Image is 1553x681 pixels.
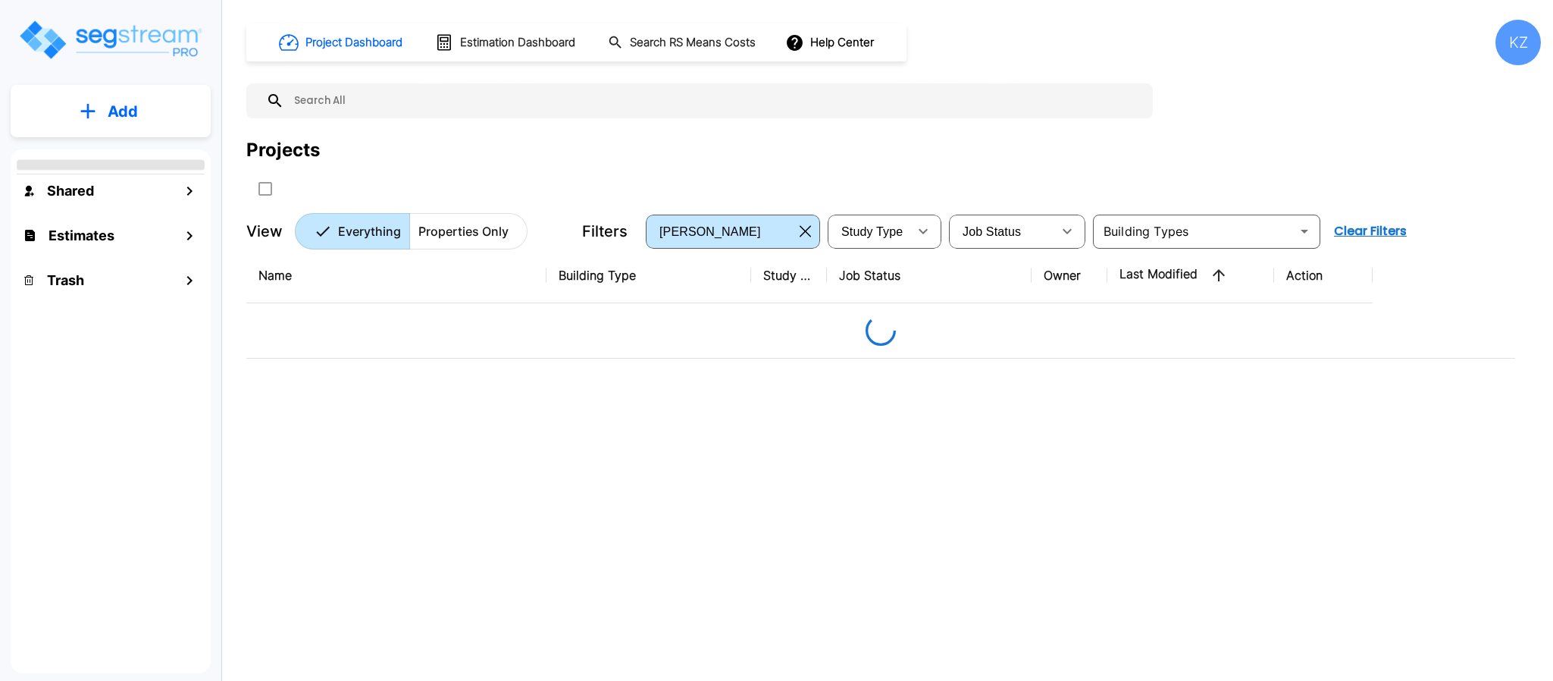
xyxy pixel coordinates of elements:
[751,248,827,303] th: Study Type
[782,28,880,57] button: Help Center
[284,83,1145,118] input: Search All
[17,18,203,61] img: Logo
[827,248,1032,303] th: Job Status
[305,34,402,52] h1: Project Dashboard
[418,222,509,240] p: Properties Only
[1032,248,1107,303] th: Owner
[295,213,528,249] div: Platform
[963,225,1021,238] span: Job Status
[338,222,401,240] p: Everything
[49,225,114,246] h1: Estimates
[1107,248,1274,303] th: Last Modified
[1097,221,1291,242] input: Building Types
[246,248,546,303] th: Name
[108,100,138,123] p: Add
[47,180,94,201] h1: Shared
[273,26,411,59] button: Project Dashboard
[250,174,280,204] button: SelectAll
[246,220,283,243] p: View
[295,213,410,249] button: Everything
[841,225,903,238] span: Study Type
[460,34,575,52] h1: Estimation Dashboard
[649,210,794,253] div: Select
[952,210,1052,253] div: Select
[1495,20,1541,65] div: KZ
[582,220,628,243] p: Filters
[831,210,908,253] div: Select
[11,89,211,133] button: Add
[429,27,584,58] button: Estimation Dashboard
[246,137,320,164] div: Projects
[602,28,764,58] button: Search RS Means Costs
[546,248,751,303] th: Building Type
[1328,216,1413,246] button: Clear Filters
[1294,221,1315,242] button: Open
[630,34,756,52] h1: Search RS Means Costs
[47,270,84,290] h1: Trash
[409,213,528,249] button: Properties Only
[1274,248,1373,303] th: Action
